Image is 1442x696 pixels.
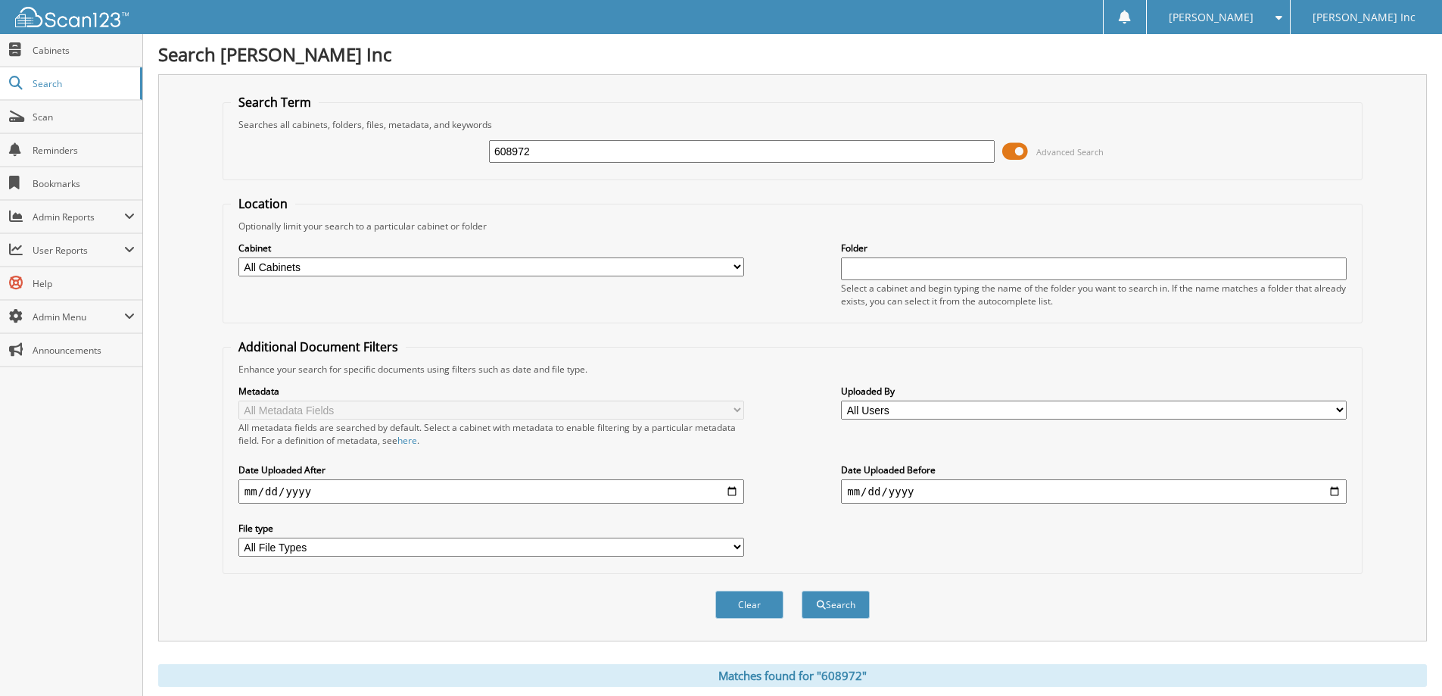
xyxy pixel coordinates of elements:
[238,385,744,398] label: Metadata
[33,277,135,290] span: Help
[33,211,124,223] span: Admin Reports
[33,77,132,90] span: Search
[238,479,744,504] input: start
[231,94,319,111] legend: Search Term
[841,242,1347,254] label: Folder
[33,311,124,323] span: Admin Menu
[15,7,129,27] img: scan123-logo-white.svg
[238,421,744,447] div: All metadata fields are searched by default. Select a cabinet with metadata to enable filtering b...
[715,591,783,619] button: Clear
[397,434,417,447] a: here
[841,479,1347,504] input: end
[1169,13,1254,22] span: [PERSON_NAME]
[802,591,870,619] button: Search
[33,44,135,57] span: Cabinets
[1313,13,1416,22] span: [PERSON_NAME] Inc
[33,244,124,257] span: User Reports
[841,282,1347,307] div: Select a cabinet and begin typing the name of the folder you want to search in. If the name match...
[231,195,295,212] legend: Location
[231,339,406,355] legend: Additional Document Filters
[158,42,1427,67] h1: Search [PERSON_NAME] Inc
[231,220,1354,233] div: Optionally limit your search to a particular cabinet or folder
[33,111,135,123] span: Scan
[841,463,1347,476] label: Date Uploaded Before
[1036,146,1104,158] span: Advanced Search
[231,118,1354,131] div: Searches all cabinets, folders, files, metadata, and keywords
[841,385,1347,398] label: Uploaded By
[238,463,744,476] label: Date Uploaded After
[238,242,744,254] label: Cabinet
[33,177,135,190] span: Bookmarks
[33,344,135,357] span: Announcements
[238,522,744,535] label: File type
[33,144,135,157] span: Reminders
[231,363,1354,376] div: Enhance your search for specific documents using filters such as date and file type.
[158,664,1427,687] div: Matches found for "608972"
